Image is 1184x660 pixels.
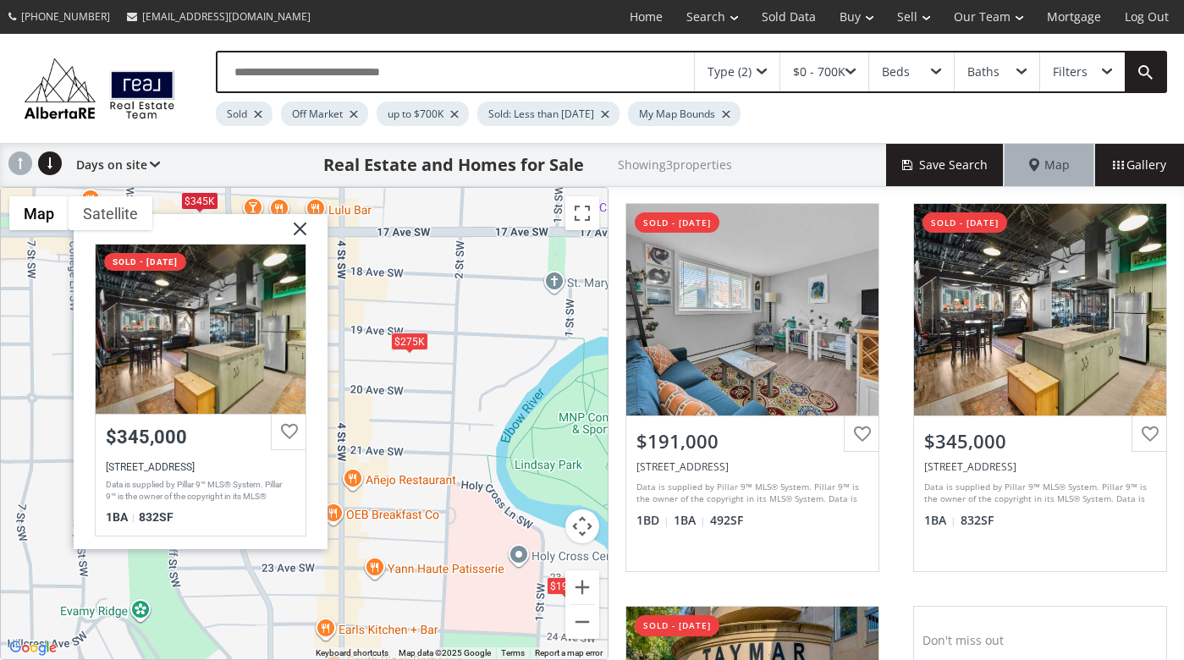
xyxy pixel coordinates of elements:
[139,509,173,523] span: 832 SF
[390,333,427,350] div: $275K
[565,509,599,543] button: Map camera controls
[281,102,368,126] div: Off Market
[477,102,620,126] div: Sold: Less than [DATE]
[106,460,295,472] div: 610 17 Avenue SW #502, Calgary, AB T2S 0B4
[95,243,306,536] a: sold - [DATE]$345,000[STREET_ADDRESS]Data is supplied by Pillar 9™ MLS® System. Pillar 9™ is the ...
[636,459,868,474] div: 117 23 Avenue SW #104, Calgary, AB T2S0H9
[565,605,599,639] button: Zoom out
[5,637,61,659] a: Open this area in Google Maps (opens a new window)
[9,196,69,230] button: Show street map
[924,459,1156,474] div: 610 17 Avenue SW #502, Calgary, AB T2S 0B4
[565,196,599,230] button: Toggle fullscreen view
[636,512,669,529] span: 1 BD
[1113,157,1166,173] span: Gallery
[68,144,160,186] div: Days on site
[142,9,311,24] span: [EMAIL_ADDRESS][DOMAIN_NAME]
[547,576,584,594] div: $191K
[118,1,319,32] a: [EMAIL_ADDRESS][DOMAIN_NAME]
[886,144,1005,186] button: Save Search
[708,66,752,78] div: Type (2)
[922,632,1004,648] span: Don't miss out
[399,648,491,657] span: Map data ©2025 Google
[181,191,218,209] div: $345K
[882,66,910,78] div: Beds
[323,153,584,177] h1: Real Estate and Homes for Sale
[565,570,599,604] button: Zoom in
[1029,157,1070,173] span: Map
[106,509,135,523] span: 1 BA
[1094,144,1184,186] div: Gallery
[924,428,1156,454] div: $345,000
[96,244,306,413] div: 610 17 Avenue SW #502, Calgary, AB T2S 0B4
[106,426,295,447] div: $345,000
[710,512,743,529] span: 492 SF
[69,196,152,230] button: Show satellite imagery
[609,186,896,589] a: sold - [DATE]$191,000[STREET_ADDRESS]Data is supplied by Pillar 9™ MLS® System. Pillar 9™ is the ...
[628,102,741,126] div: My Map Bounds
[5,637,61,659] img: Google
[618,158,732,171] h2: Showing 3 properties
[1005,144,1094,186] div: Map
[896,186,1184,589] a: sold - [DATE]$345,000[STREET_ADDRESS]Data is supplied by Pillar 9™ MLS® System. Pillar 9™ is the ...
[104,252,186,270] div: sold - [DATE]
[273,213,315,256] img: x.svg
[793,66,845,78] div: $0 - 700K
[216,102,273,126] div: Sold
[967,66,1000,78] div: Baths
[106,478,291,503] div: Data is supplied by Pillar 9™ MLS® System. Pillar 9™ is the owner of the copyright in its MLS® Sy...
[1053,66,1088,78] div: Filters
[501,648,525,657] a: Terms
[636,428,868,454] div: $191,000
[636,481,864,506] div: Data is supplied by Pillar 9™ MLS® System. Pillar 9™ is the owner of the copyright in its MLS® Sy...
[674,512,706,529] span: 1 BA
[535,648,603,657] a: Report a map error
[924,481,1152,506] div: Data is supplied by Pillar 9™ MLS® System. Pillar 9™ is the owner of the copyright in its MLS® Sy...
[316,647,388,659] button: Keyboard shortcuts
[961,512,994,529] span: 832 SF
[924,512,956,529] span: 1 BA
[377,102,469,126] div: up to $700K
[17,54,182,123] img: Logo
[21,9,110,24] span: [PHONE_NUMBER]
